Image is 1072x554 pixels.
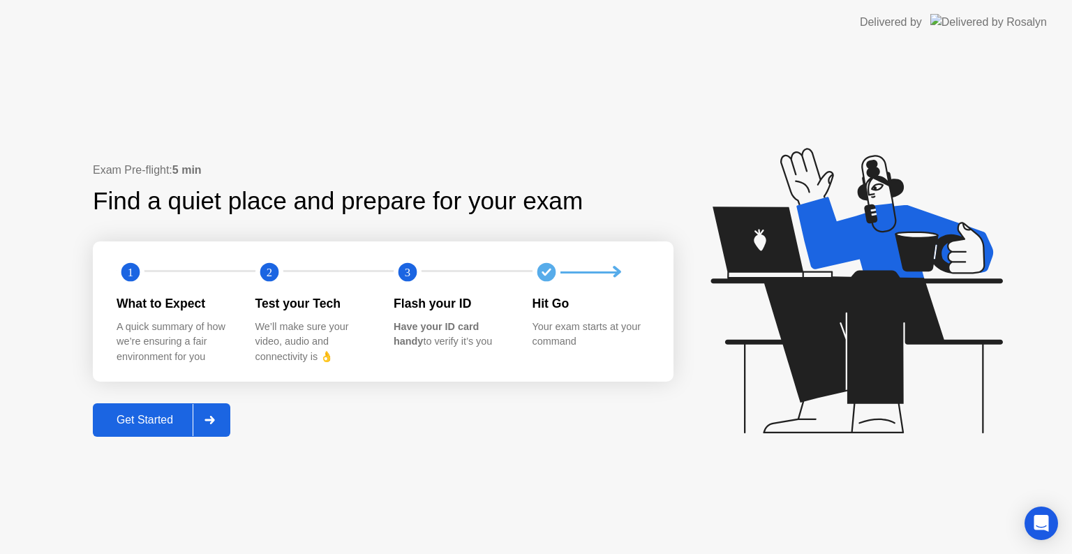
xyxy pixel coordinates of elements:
div: Get Started [97,414,193,426]
b: 5 min [172,164,202,176]
div: to verify it’s you [394,320,510,350]
text: 2 [266,266,271,279]
div: Hit Go [533,294,649,313]
div: Flash your ID [394,294,510,313]
text: 1 [128,266,133,279]
div: Delivered by [860,14,922,31]
b: Have your ID card handy [394,321,479,347]
div: Find a quiet place and prepare for your exam [93,183,585,220]
div: Test your Tech [255,294,372,313]
div: What to Expect [117,294,233,313]
div: Exam Pre-flight: [93,162,673,179]
div: We’ll make sure your video, audio and connectivity is 👌 [255,320,372,365]
img: Delivered by Rosalyn [930,14,1047,30]
button: Get Started [93,403,230,437]
text: 3 [405,266,410,279]
div: A quick summary of how we’re ensuring a fair environment for you [117,320,233,365]
div: Your exam starts at your command [533,320,649,350]
div: Open Intercom Messenger [1025,507,1058,540]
